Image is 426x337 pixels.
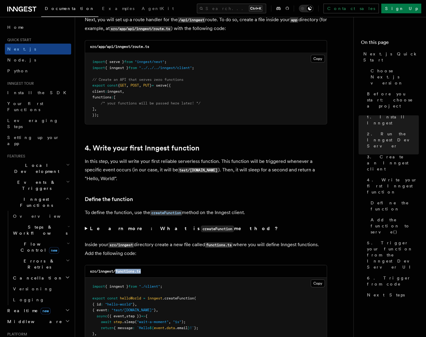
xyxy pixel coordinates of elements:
a: Add the function to serve() [368,214,419,237]
code: app [290,18,298,23]
span: 5. Trigger your function from the Inngest Dev Server UI [367,240,419,270]
a: Home [5,22,71,33]
span: .email [175,326,188,330]
a: Examples [98,2,138,16]
a: Versioning [11,283,71,294]
button: Steps & Workflows [11,222,71,239]
span: import [92,66,105,70]
a: Your first Functions [5,98,71,115]
span: } [133,302,135,306]
span: return [101,326,114,330]
button: Inngest Functions [5,194,71,211]
span: , [94,107,97,111]
span: , [135,302,137,306]
span: } [154,308,156,312]
span: Platform [5,332,27,337]
span: new [41,308,51,314]
a: Define the function [85,195,133,203]
strong: Learn more: What is method? [90,226,279,231]
span: step }) [126,314,141,318]
span: ; [164,60,167,64]
span: Errors & Retries [11,258,66,270]
span: Inngest tour [5,81,34,86]
span: { event [92,308,107,312]
a: Choose Next.js version [368,65,419,88]
code: src/app/api/inngest/route.ts [110,26,171,31]
span: } [92,332,94,336]
span: Realtime [5,308,51,314]
span: ; [160,284,162,289]
span: Next.js Quick Start [363,51,419,63]
span: ); [181,320,186,324]
a: Python [5,65,71,76]
code: src/app/api/inngest/route.ts [90,45,149,49]
button: Flow Controlnew [11,239,71,256]
a: Logging [11,294,71,305]
span: Cancellation [11,275,63,281]
span: }); [92,113,99,117]
span: Steps & Workflows [11,224,68,236]
button: Local Development [5,160,71,177]
p: Inside your directory create a new file called where you will define Inngest functions. Add the f... [85,240,327,258]
span: event [154,326,164,330]
a: 6. Trigger from code [365,273,419,289]
code: /api/inngest [178,18,205,23]
span: "./client" [139,284,160,289]
span: ; [192,66,194,70]
a: Next.js Quick Start [361,48,419,65]
span: } [188,326,190,330]
span: ({ [167,83,171,88]
span: `Hello [137,326,150,330]
span: , [124,314,126,318]
kbd: Ctrl+K [249,5,263,12]
span: inngest [147,296,162,300]
span: GET [120,83,126,88]
span: Flow Control [11,241,67,253]
span: Logging [13,297,45,302]
button: Realtimenew [5,305,71,316]
span: 3. Create an Inngest client [367,154,419,172]
span: , [139,83,141,88]
span: ( [194,296,196,300]
span: "test/[DOMAIN_NAME]" [111,308,154,312]
span: : [105,89,107,94]
span: // Create an API that serves zero functions [92,78,183,82]
span: : [133,326,135,330]
span: .sleep [122,320,135,324]
h4: On this page [361,39,419,48]
span: !` [190,326,194,330]
span: "hello-world" [105,302,133,306]
a: 3. Create an Inngest client [365,151,419,174]
code: src/inngest [108,243,134,248]
span: client [92,89,105,94]
span: /* your functions will be passed here later! */ [101,101,200,105]
span: const [107,296,118,300]
span: from [128,284,137,289]
span: Inngest Functions [5,196,65,208]
span: = [152,83,154,88]
a: Next.js [5,44,71,55]
span: { [118,83,120,88]
span: = [143,296,145,300]
code: test/[DOMAIN_NAME] [178,168,218,173]
span: Setting up your app [7,135,59,146]
span: => [141,314,145,318]
a: Define the function [368,197,419,214]
span: Overview [13,214,75,219]
span: await [101,320,111,324]
span: , [156,308,158,312]
span: }; [194,326,198,330]
span: : [107,308,109,312]
span: ( [135,320,137,324]
span: , [126,83,128,88]
span: Features [5,154,25,159]
span: inngest [107,89,122,94]
a: 5. Trigger your function from the Inngest Dev Server UI [365,237,419,273]
span: 1. Install Inngest [367,114,419,126]
span: { inngest } [105,284,128,289]
span: { message [114,326,133,330]
span: step [114,320,122,324]
span: Events & Triggers [5,179,66,191]
a: Before you start: choose a project [365,88,419,111]
span: Quick start [5,38,31,42]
